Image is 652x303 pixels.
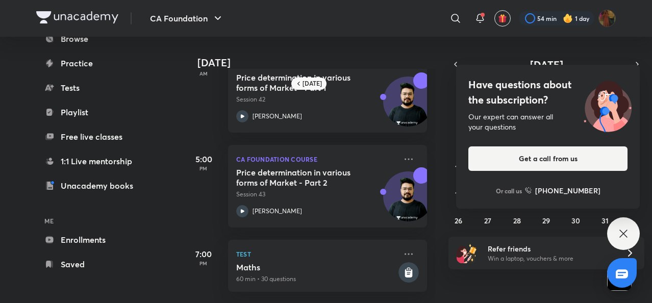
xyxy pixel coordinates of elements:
[36,151,155,171] a: 1:1 Live mentorship
[494,10,511,27] button: avatar
[597,212,613,229] button: October 31, 2025
[450,186,467,202] button: October 19, 2025
[183,260,224,266] p: PM
[36,254,155,274] a: Saved
[488,243,613,254] h6: Refer friends
[468,146,628,171] button: Get a call from us
[463,57,630,71] button: [DATE]
[253,112,302,121] p: [PERSON_NAME]
[542,216,550,225] abbr: October 29, 2025
[480,212,496,229] button: October 27, 2025
[498,14,507,23] img: avatar
[601,216,609,225] abbr: October 31, 2025
[183,153,224,165] h5: 5:00
[538,212,555,229] button: October 29, 2025
[525,185,600,196] a: [PHONE_NUMBER]
[567,212,584,229] button: October 30, 2025
[455,216,462,225] abbr: October 26, 2025
[484,216,491,225] abbr: October 27, 2025
[450,159,467,175] button: October 12, 2025
[183,248,224,260] h5: 7:00
[36,230,155,250] a: Enrollments
[236,262,396,272] h5: Maths
[36,11,118,23] img: Company Logo
[457,243,477,263] img: referral
[530,58,563,71] span: [DATE]
[468,112,628,132] div: Our expert can answer all your questions
[236,167,363,188] h5: Price determination in various forms of Market - Part 2
[36,53,155,73] a: Practice
[384,177,433,226] img: Avatar
[598,10,616,27] img: gungun Raj
[253,207,302,216] p: [PERSON_NAME]
[450,133,467,149] button: October 5, 2025
[183,165,224,171] p: PM
[384,82,433,131] img: Avatar
[144,8,230,29] button: CA Foundation
[183,70,224,77] p: AM
[513,216,521,225] abbr: October 28, 2025
[496,186,522,195] p: Or call us
[36,78,155,98] a: Tests
[488,254,613,263] p: Win a laptop, vouchers & more
[36,102,155,122] a: Playlist
[36,11,118,26] a: Company Logo
[303,80,322,88] h6: [DATE]
[236,274,396,284] p: 60 min • 30 questions
[236,248,396,260] p: Test
[197,57,437,69] h4: [DATE]
[236,72,363,93] h5: Price determination in various forms of Market - Part 1
[535,185,600,196] h6: [PHONE_NUMBER]
[236,95,396,104] p: Session 42
[468,77,628,108] h4: Have questions about the subscription?
[509,212,525,229] button: October 28, 2025
[455,163,462,172] abbr: October 12, 2025
[450,212,467,229] button: October 26, 2025
[575,77,640,132] img: ttu_illustration_new.svg
[36,127,155,147] a: Free live classes
[571,216,580,225] abbr: October 30, 2025
[563,13,573,23] img: streak
[236,153,396,165] p: CA Foundation Course
[36,212,155,230] h6: ME
[236,190,396,199] p: Session 43
[36,175,155,196] a: Unacademy books
[455,189,462,199] abbr: October 19, 2025
[36,29,155,49] a: Browse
